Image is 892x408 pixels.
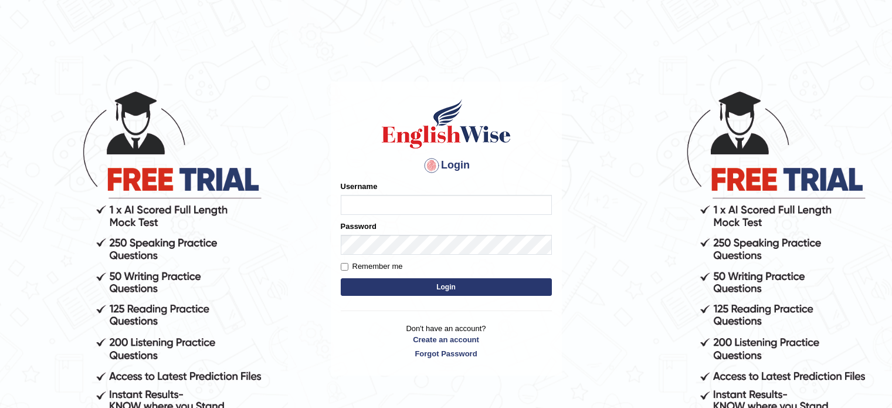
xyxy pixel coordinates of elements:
label: Remember me [341,261,403,272]
button: Login [341,278,552,296]
a: Forgot Password [341,348,552,359]
label: Username [341,181,378,192]
input: Remember me [341,263,348,271]
h4: Login [341,156,552,175]
label: Password [341,221,377,232]
p: Don't have an account? [341,323,552,359]
img: Logo of English Wise sign in for intelligent practice with AI [379,97,513,150]
a: Create an account [341,334,552,345]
